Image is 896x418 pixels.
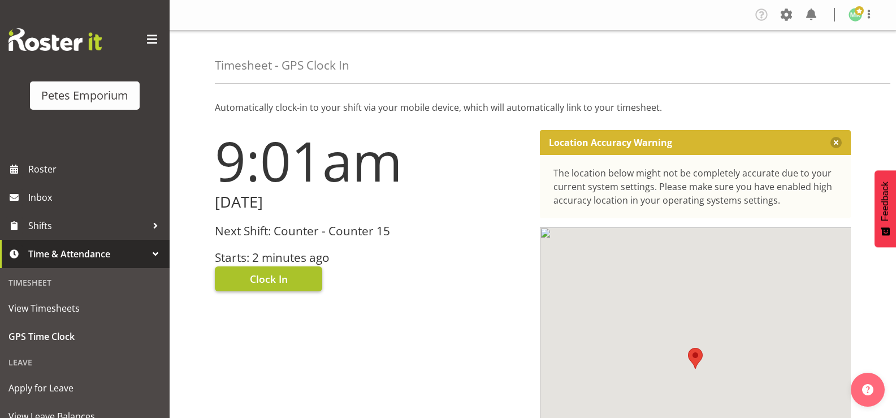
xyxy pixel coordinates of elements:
[3,322,167,351] a: GPS Time Clock
[875,170,896,247] button: Feedback - Show survey
[215,225,526,238] h3: Next Shift: Counter - Counter 15
[553,166,838,207] div: The location below might not be completely accurate due to your current system settings. Please m...
[3,351,167,374] div: Leave
[215,266,322,291] button: Clock In
[549,137,672,148] p: Location Accuracy Warning
[215,251,526,264] h3: Starts: 2 minutes ago
[215,130,526,191] h1: 9:01am
[28,189,164,206] span: Inbox
[28,245,147,262] span: Time & Attendance
[880,182,890,221] span: Feedback
[215,193,526,211] h2: [DATE]
[3,271,167,294] div: Timesheet
[8,328,161,345] span: GPS Time Clock
[41,87,128,104] div: Petes Emporium
[8,380,161,397] span: Apply for Leave
[3,374,167,402] a: Apply for Leave
[862,384,873,395] img: help-xxl-2.png
[28,161,164,178] span: Roster
[215,59,349,72] h4: Timesheet - GPS Clock In
[849,8,862,21] img: melanie-richardson713.jpg
[830,137,842,148] button: Close message
[8,28,102,51] img: Rosterit website logo
[215,101,851,114] p: Automatically clock-in to your shift via your mobile device, which will automatically link to you...
[250,272,288,286] span: Clock In
[3,294,167,322] a: View Timesheets
[28,217,147,234] span: Shifts
[8,300,161,317] span: View Timesheets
